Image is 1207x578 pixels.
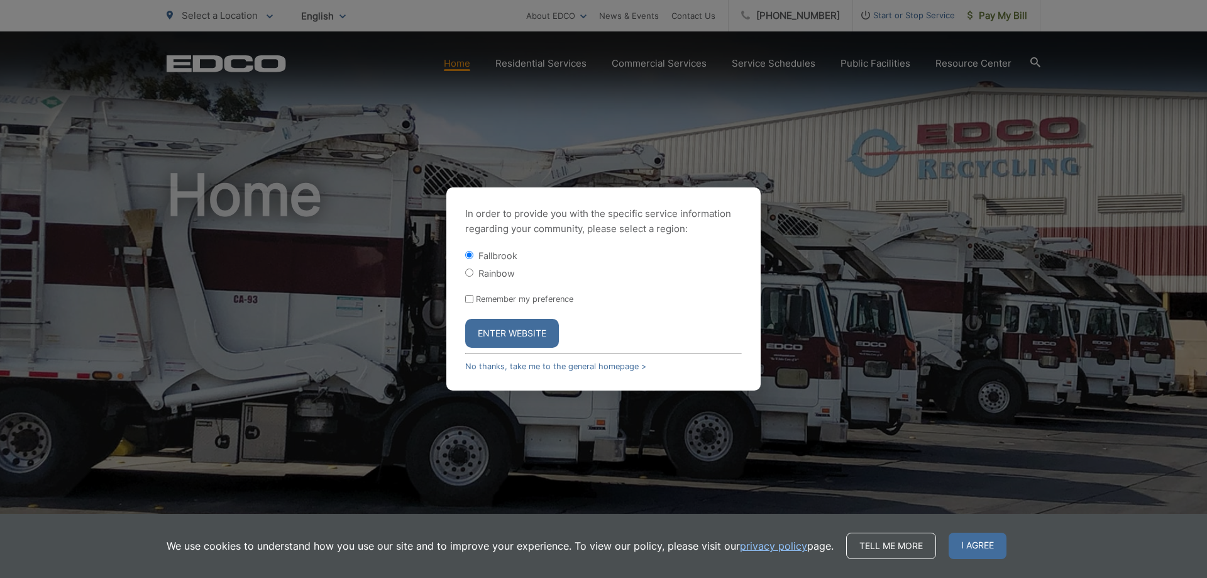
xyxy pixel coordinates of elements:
a: privacy policy [740,538,807,553]
label: Fallbrook [478,250,517,261]
a: No thanks, take me to the general homepage > [465,362,646,371]
span: I agree [949,533,1006,559]
a: Tell me more [846,533,936,559]
label: Remember my preference [476,294,573,304]
p: In order to provide you with the specific service information regarding your community, please se... [465,206,742,236]
p: We use cookies to understand how you use our site and to improve your experience. To view our pol... [167,538,834,553]
button: Enter Website [465,319,559,348]
label: Rainbow [478,268,515,279]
